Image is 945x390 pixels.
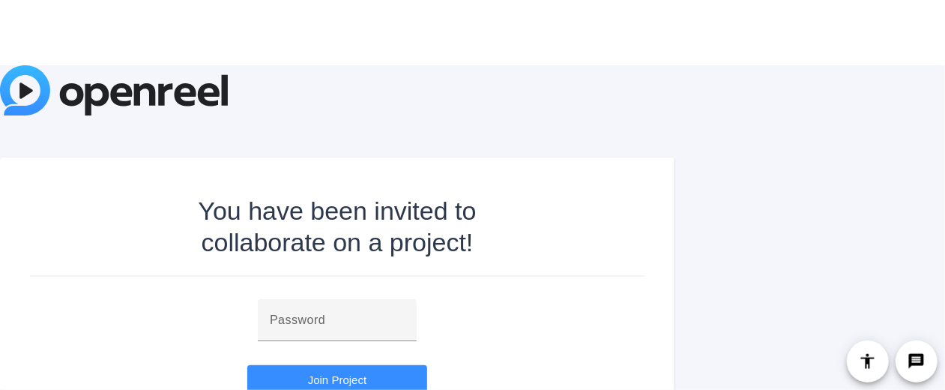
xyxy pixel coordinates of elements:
span: Join Project [308,373,366,386]
div: You have been invited to collaborate on a project! [158,195,517,258]
mat-icon: accessibility [859,352,877,370]
input: Password [270,311,405,329]
mat-icon: message [908,352,926,370]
